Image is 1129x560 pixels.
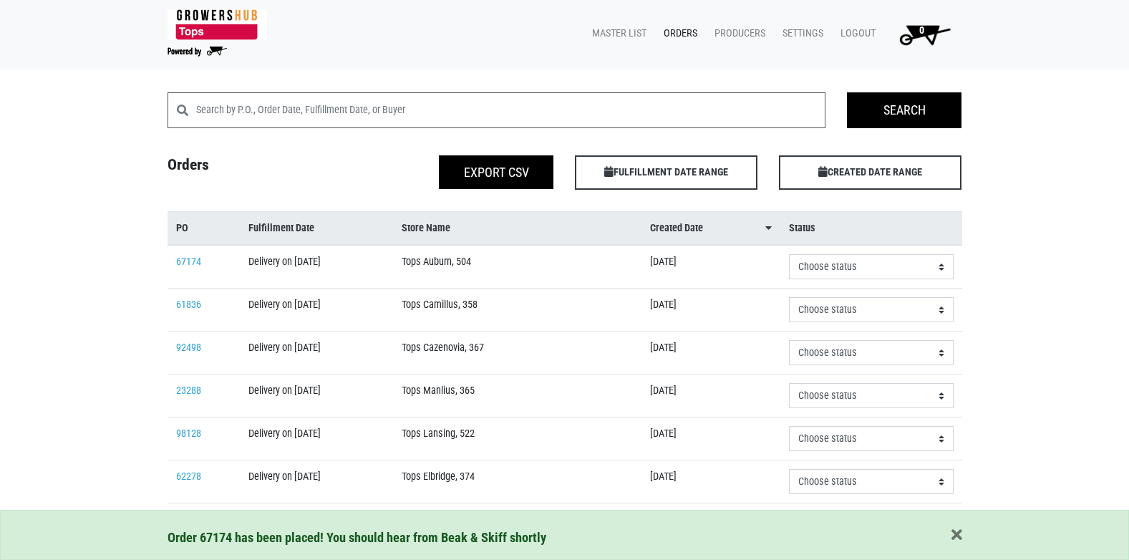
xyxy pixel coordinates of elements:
a: Status [789,221,954,236]
td: Tops Lansing, 522 [393,417,642,460]
img: Cart [893,20,956,49]
td: [DATE] [641,245,780,289]
a: Master List [581,20,652,47]
a: Producers [703,20,771,47]
td: Tops Elbridge, 374 [393,460,642,503]
a: PO [176,221,231,236]
span: Created Date [650,221,703,236]
a: Created Date [650,221,772,236]
td: Delivery on [DATE] [240,289,393,332]
td: Tops Manlius, 365 [393,375,642,417]
a: Fulfillment Date [248,221,384,236]
span: 0 [919,24,924,37]
img: 279edf242af8f9d49a69d9d2afa010fb.png [168,9,267,40]
span: PO [176,221,188,236]
td: [DATE] [641,417,780,460]
a: 62278 [176,470,201,483]
td: Delivery on [DATE] [240,460,393,503]
td: Delivery on [DATE] [240,245,393,289]
a: 98128 [176,428,201,440]
td: Delivery on [DATE] [240,375,393,417]
a: Logout [829,20,881,47]
a: Store Name [402,221,634,236]
a: 92498 [176,342,201,354]
span: FULFILLMENT DATE RANGE [575,155,757,190]
a: Orders [652,20,703,47]
img: Powered by Big Wheelbarrow [168,47,227,57]
td: Tops Camillus, 358 [393,503,642,546]
input: Search by P.O., Order Date, Fulfillment Date, or Buyer [196,92,826,128]
span: Fulfillment Date [248,221,314,236]
span: Status [789,221,815,236]
td: [DATE] [641,375,780,417]
td: Delivery on [DATE] [240,417,393,460]
a: 67174 [176,256,201,268]
a: 23288 [176,385,201,397]
span: CREATED DATE RANGE [779,155,961,190]
span: Store Name [402,221,450,236]
a: 61836 [176,299,201,311]
td: Tops Auburn, 504 [393,245,642,289]
td: [DATE] [641,503,780,546]
td: [DATE] [641,289,780,332]
a: 0 [881,20,962,49]
h4: Orders [157,155,361,184]
td: [DATE] [641,332,780,375]
td: Tops Camillus, 358 [393,289,642,332]
a: Settings [771,20,829,47]
button: Export CSV [439,155,553,189]
td: Delivery on [DATE] [240,503,393,546]
td: Delivery on [DATE] [240,332,393,375]
div: Order 67174 has been placed! You should hear from Beak & Skiff shortly [168,528,962,548]
input: Search [847,92,961,128]
td: [DATE] [641,460,780,503]
td: Tops Cazenovia, 367 [393,332,642,375]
